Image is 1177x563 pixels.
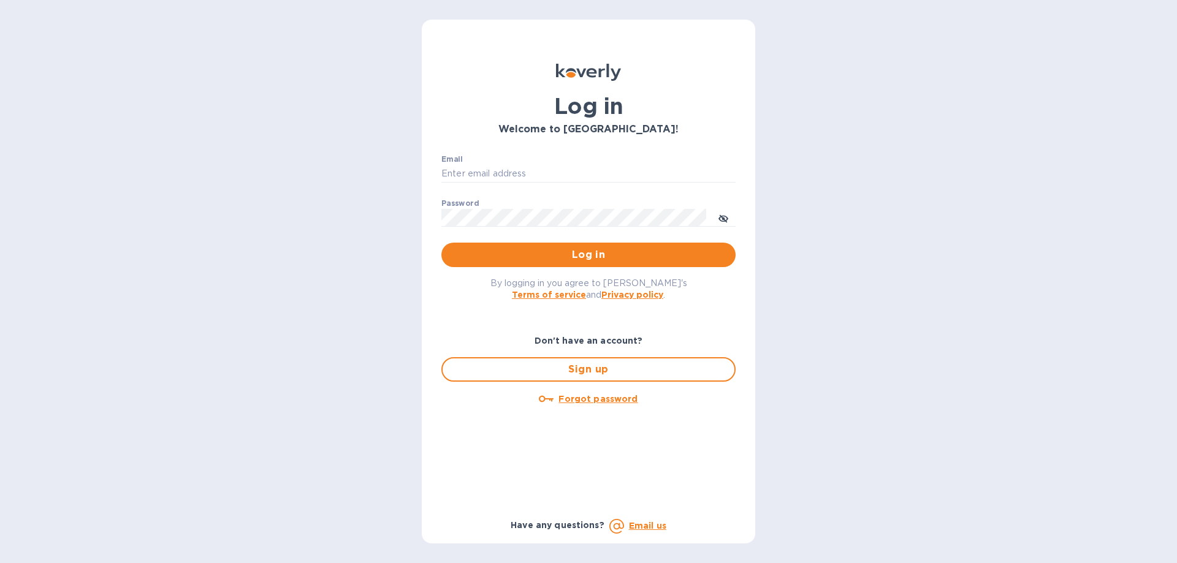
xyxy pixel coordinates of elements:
[629,521,666,531] a: Email us
[441,156,463,163] label: Email
[452,362,725,377] span: Sign up
[512,290,586,300] a: Terms of service
[441,124,736,135] h3: Welcome to [GEOGRAPHIC_DATA]!
[441,93,736,119] h1: Log in
[490,278,687,300] span: By logging in you agree to [PERSON_NAME]'s and .
[451,247,726,262] span: Log in
[711,205,736,230] button: toggle password visibility
[441,243,736,267] button: Log in
[441,165,736,183] input: Enter email address
[535,336,643,346] b: Don't have an account?
[556,64,621,81] img: Koverly
[601,290,663,300] a: Privacy policy
[558,394,638,404] u: Forgot password
[511,520,604,530] b: Have any questions?
[441,357,736,382] button: Sign up
[441,200,479,207] label: Password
